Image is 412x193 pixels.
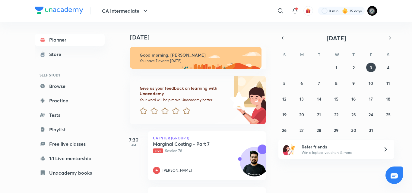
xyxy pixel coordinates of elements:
[366,78,376,88] button: October 10, 2025
[370,65,372,70] abbr: October 3, 2025
[49,51,65,58] div: Store
[327,34,346,42] span: [DATE]
[383,94,393,104] button: October 18, 2025
[334,127,338,133] abbr: October 29, 2025
[240,150,269,179] img: Avatar
[387,52,389,58] abbr: Saturday
[35,167,105,179] a: Unacademy books
[349,125,358,135] button: October 30, 2025
[334,112,338,117] abbr: October 22, 2025
[299,127,304,133] abbr: October 27, 2025
[366,110,376,119] button: October 24, 2025
[282,112,287,117] abbr: October 19, 2025
[163,168,192,173] p: [PERSON_NAME]
[386,112,391,117] abbr: October 25, 2025
[318,52,320,58] abbr: Tuesday
[130,34,272,41] h4: [DATE]
[387,65,389,70] abbr: October 4, 2025
[335,52,339,58] abbr: Wednesday
[287,34,386,42] button: [DATE]
[351,96,356,102] abbr: October 16, 2025
[383,63,393,72] button: October 4, 2025
[35,70,105,80] h6: SELF STUDY
[366,63,376,72] button: October 3, 2025
[283,80,286,86] abbr: October 5, 2025
[383,110,393,119] button: October 25, 2025
[349,110,358,119] button: October 23, 2025
[283,52,286,58] abbr: Sunday
[331,125,341,135] button: October 29, 2025
[35,95,105,107] a: Practice
[153,148,248,154] p: Session 78
[140,58,256,63] p: You have 7 events [DATE]
[302,150,376,155] p: Win a laptop, vouchers & more
[366,125,376,135] button: October 31, 2025
[283,143,295,155] img: referral
[297,78,306,88] button: October 6, 2025
[351,112,356,117] abbr: October 23, 2025
[297,125,306,135] button: October 27, 2025
[370,52,372,58] abbr: Friday
[314,110,324,119] button: October 21, 2025
[314,78,324,88] button: October 7, 2025
[35,152,105,164] a: 1:1 Live mentorship
[153,141,228,147] h5: Marginal Costing - Part 7
[35,109,105,121] a: Tests
[302,144,376,150] h6: Refer friends
[280,94,289,104] button: October 12, 2025
[353,65,355,70] abbr: October 2, 2025
[282,127,287,133] abbr: October 26, 2025
[317,96,321,102] abbr: October 14, 2025
[122,136,146,143] h5: 7:30
[300,52,304,58] abbr: Monday
[383,78,393,88] button: October 11, 2025
[331,78,341,88] button: October 8, 2025
[35,7,83,15] a: Company Logo
[98,5,153,17] button: CA Intermediate
[280,125,289,135] button: October 26, 2025
[300,80,303,86] abbr: October 6, 2025
[153,136,261,140] p: CA Inter (Group 1)
[303,6,313,16] button: avatar
[306,8,311,14] img: avatar
[335,65,337,70] abbr: October 1, 2025
[386,96,390,102] abbr: October 18, 2025
[349,78,358,88] button: October 9, 2025
[299,96,304,102] abbr: October 13, 2025
[35,80,105,92] a: Browse
[153,148,163,153] span: Live
[366,94,376,104] button: October 17, 2025
[367,6,377,16] img: poojita Agrawal
[331,94,341,104] button: October 15, 2025
[317,127,321,133] abbr: October 28, 2025
[209,76,266,124] img: feedback_image
[299,112,304,117] abbr: October 20, 2025
[351,127,356,133] abbr: October 30, 2025
[282,96,286,102] abbr: October 12, 2025
[35,48,105,60] a: Store
[130,47,261,69] img: morning
[317,112,321,117] abbr: October 21, 2025
[369,96,373,102] abbr: October 17, 2025
[349,63,358,72] button: October 2, 2025
[352,80,355,86] abbr: October 9, 2025
[352,52,355,58] abbr: Thursday
[122,143,146,147] p: AM
[314,94,324,104] button: October 14, 2025
[349,94,358,104] button: October 16, 2025
[280,110,289,119] button: October 19, 2025
[140,86,228,96] h6: Give us your feedback on learning with Unacademy
[35,7,83,14] img: Company Logo
[335,80,338,86] abbr: October 8, 2025
[334,96,338,102] abbr: October 15, 2025
[369,127,373,133] abbr: October 31, 2025
[297,110,306,119] button: October 20, 2025
[331,110,341,119] button: October 22, 2025
[35,123,105,135] a: Playlist
[140,52,256,58] h6: Good morning, [PERSON_NAME]
[386,80,390,86] abbr: October 11, 2025
[297,94,306,104] button: October 13, 2025
[35,138,105,150] a: Free live classes
[369,80,373,86] abbr: October 10, 2025
[140,98,228,102] p: Your word will help make Unacademy better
